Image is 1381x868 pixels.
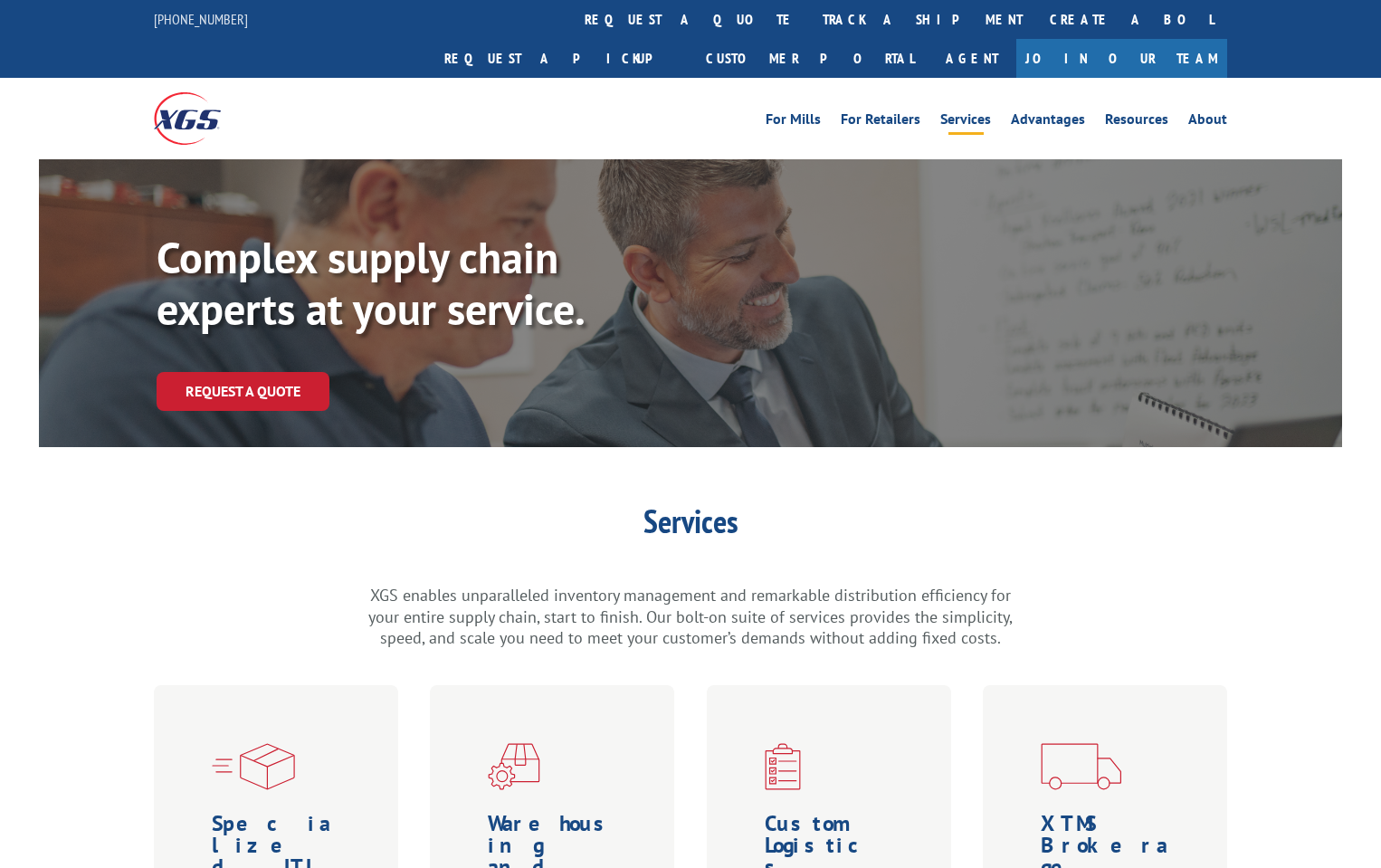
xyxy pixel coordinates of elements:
p: XGS enables unparalleled inventory management and remarkable distribution efficiency for your ent... [365,585,1016,649]
img: xgs-icon-custom-logistics-solutions-red [765,743,801,790]
a: Services [940,112,991,132]
a: Request a Quote [157,372,329,411]
a: For Mills [766,112,821,132]
h1: Services [365,505,1016,547]
a: About [1188,112,1227,132]
img: xgs-icon-specialized-ltl-red [212,743,295,790]
a: Join Our Team [1016,39,1227,78]
a: Agent [928,39,1016,78]
a: Request a pickup [431,39,692,78]
img: xgs-icon-transportation-forms-red [1041,743,1121,790]
img: xgs-icon-warehouseing-cutting-fulfillment-red [488,743,540,790]
a: [PHONE_NUMBER] [154,10,248,28]
p: Complex supply chain experts at your service. [157,232,700,336]
a: Advantages [1011,112,1085,132]
a: For Retailers [841,112,920,132]
a: Customer Portal [692,39,928,78]
a: Resources [1105,112,1168,132]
